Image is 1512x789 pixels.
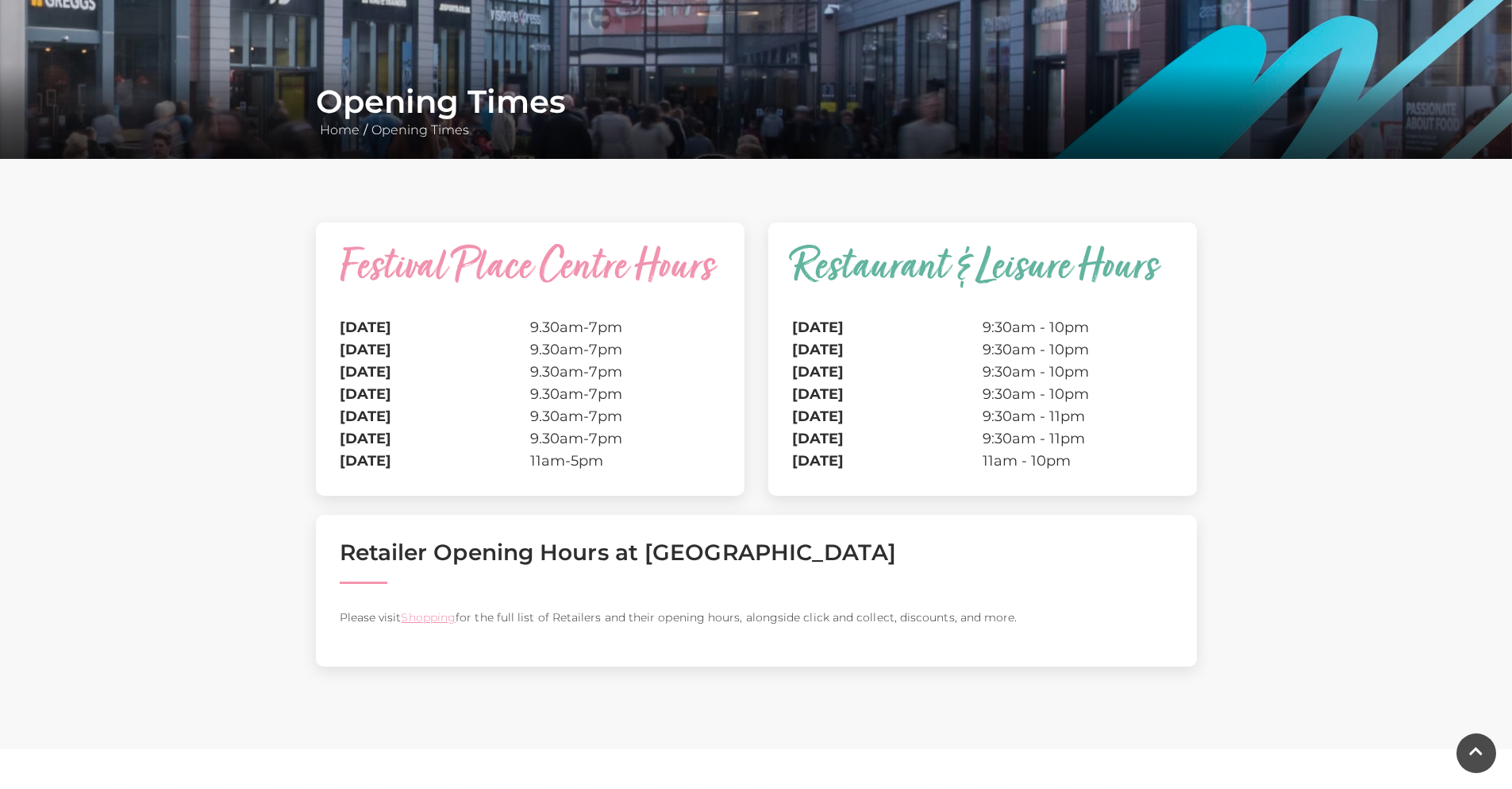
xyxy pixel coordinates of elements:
[792,450,983,472] th: [DATE]
[792,338,983,361] th: [DATE]
[530,361,721,383] td: 9.30am-7pm
[340,405,530,427] th: [DATE]
[340,427,530,450] th: [DATE]
[340,316,530,338] th: [DATE]
[792,361,983,383] th: [DATE]
[792,405,983,427] th: [DATE]
[983,316,1173,338] td: 9:30am - 10pm
[983,427,1173,450] td: 9:30am - 11pm
[530,338,721,361] td: 9.30am-7pm
[530,427,721,450] td: 9.30am-7pm
[792,316,983,338] th: [DATE]
[340,383,530,405] th: [DATE]
[792,246,1173,316] caption: Restaurant & Leisure Hours
[340,246,721,316] caption: Festival Place Centre Hours
[340,608,1173,627] p: Please visit for the full list of Retailers and their opening hours, alongside click and collect,...
[983,361,1173,383] td: 9:30am - 10pm
[304,83,1209,140] div: /
[340,338,530,361] th: [DATE]
[316,83,1197,121] h1: Opening Times
[340,361,530,383] th: [DATE]
[983,338,1173,361] td: 9:30am - 10pm
[316,122,364,137] a: Home
[340,450,530,472] th: [DATE]
[792,427,983,450] th: [DATE]
[983,450,1173,472] td: 11am - 10pm
[530,405,721,427] td: 9.30am-7pm
[367,122,473,137] a: Opening Times
[530,450,721,472] td: 11am-5pm
[340,539,1173,566] h2: Retailer Opening Hours at [GEOGRAPHIC_DATA]
[530,383,721,405] td: 9.30am-7pm
[401,610,456,625] a: Shopping
[983,405,1173,427] td: 9:30am - 11pm
[983,383,1173,405] td: 9:30am - 10pm
[530,316,721,338] td: 9.30am-7pm
[792,383,983,405] th: [DATE]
